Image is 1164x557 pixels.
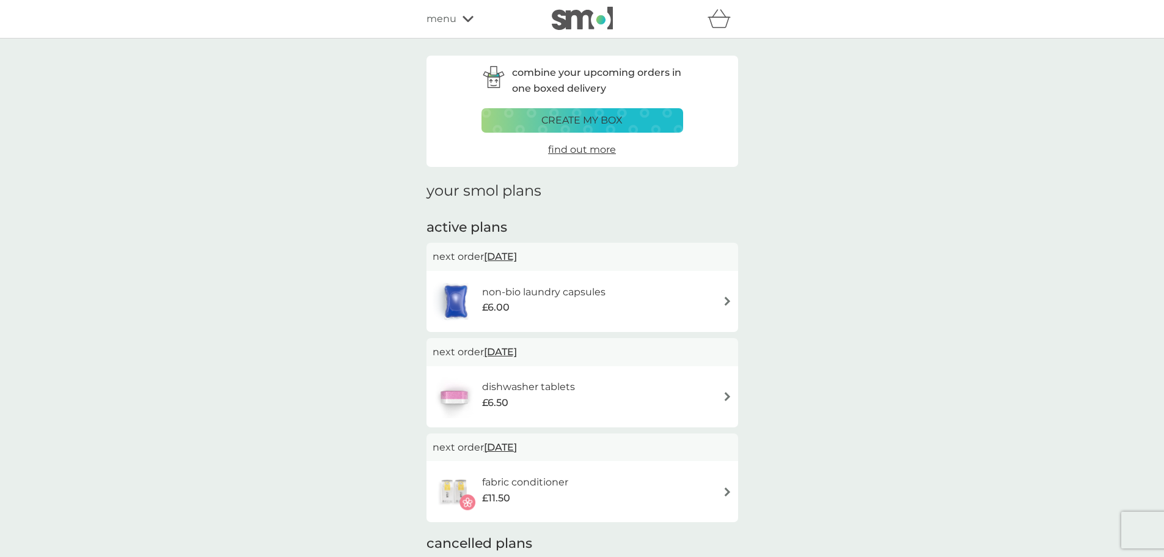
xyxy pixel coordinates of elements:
[708,7,738,31] div: basket
[433,344,732,360] p: next order
[552,7,613,30] img: smol
[433,440,732,456] p: next order
[482,490,510,506] span: £11.50
[723,487,732,496] img: arrow right
[433,470,475,513] img: fabric conditioner
[426,534,738,553] h2: cancelled plans
[482,474,568,490] h6: fabric conditioner
[482,379,575,395] h6: dishwasher tablets
[426,218,738,237] h2: active plans
[548,142,616,158] a: find out more
[433,280,479,323] img: non-bio laundry capsules
[433,375,475,418] img: dishwasher tablets
[512,65,683,96] p: combine your upcoming orders in one boxed delivery
[541,113,623,128] p: create my box
[723,392,732,401] img: arrow right
[548,144,616,155] span: find out more
[433,249,732,265] p: next order
[482,300,510,315] span: £6.00
[723,297,732,306] img: arrow right
[481,108,683,133] button: create my box
[482,284,606,300] h6: non-bio laundry capsules
[484,245,517,268] span: [DATE]
[426,182,738,200] h1: your smol plans
[484,435,517,459] span: [DATE]
[482,395,508,411] span: £6.50
[484,340,517,364] span: [DATE]
[426,11,456,27] span: menu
